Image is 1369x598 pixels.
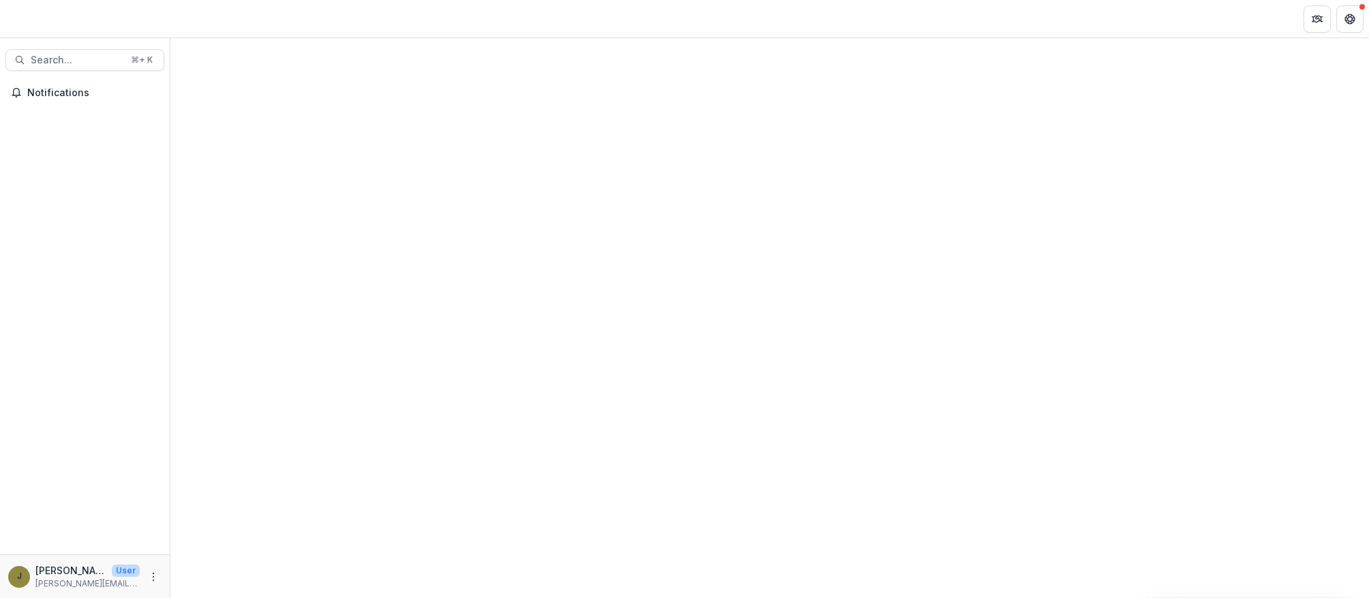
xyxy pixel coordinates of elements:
[5,49,164,71] button: Search...
[145,569,162,585] button: More
[1336,5,1364,33] button: Get Help
[31,55,123,66] span: Search...
[176,9,234,29] nav: breadcrumb
[128,53,155,68] div: ⌘ + K
[27,87,159,99] span: Notifications
[1304,5,1331,33] button: Partners
[35,578,140,590] p: [PERSON_NAME][EMAIL_ADDRESS][PERSON_NAME][DOMAIN_NAME]
[17,572,22,581] div: Jamie
[35,563,106,578] p: [PERSON_NAME]
[112,565,140,577] p: User
[5,82,164,104] button: Notifications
